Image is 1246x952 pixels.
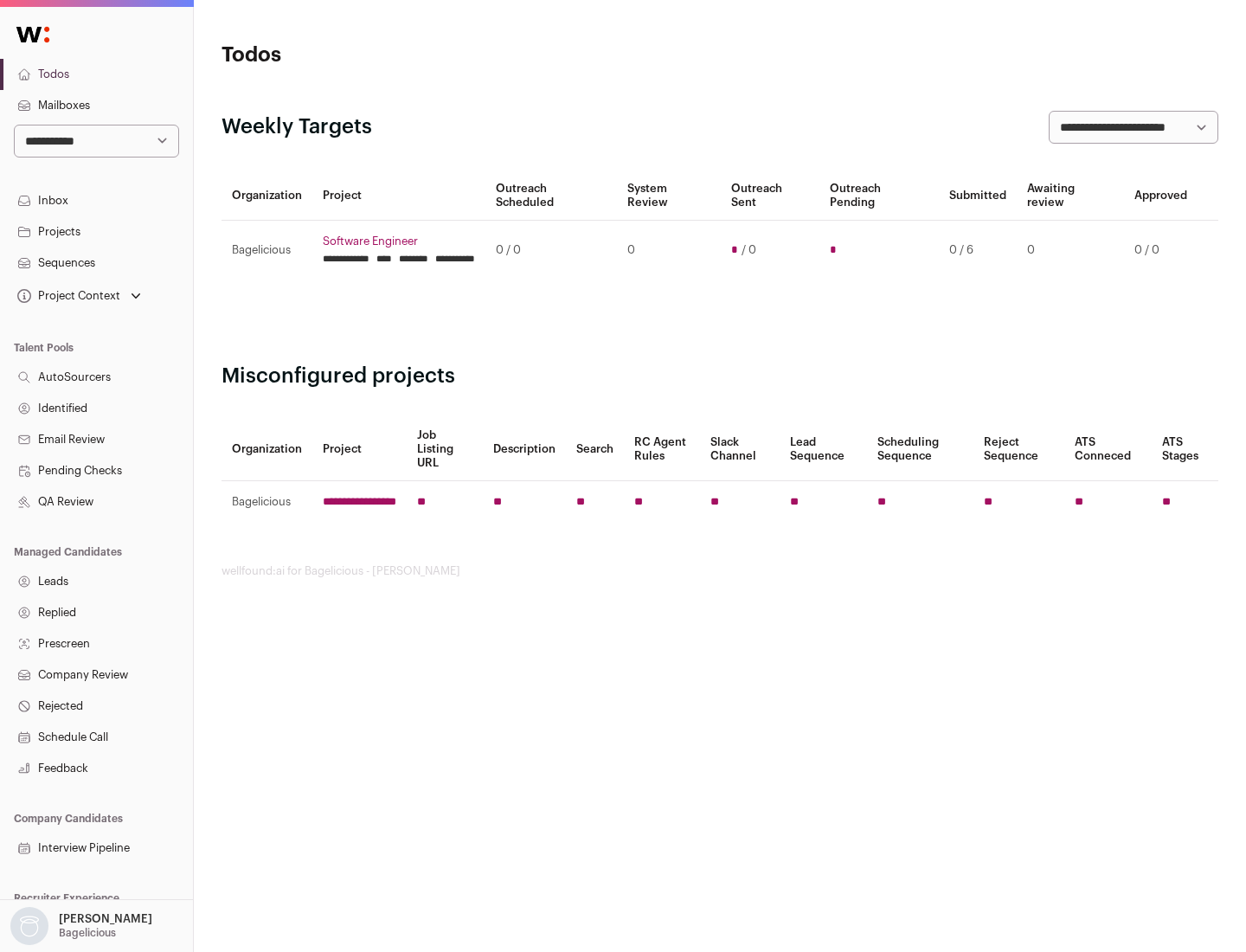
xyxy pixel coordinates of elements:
th: Awaiting review [1017,171,1124,221]
td: 0 / 0 [485,221,617,280]
td: Bagelicious [222,221,312,280]
td: 0 [1017,221,1124,280]
th: ATS Conneced [1064,418,1151,481]
th: Search [566,418,624,481]
th: Scheduling Sequence [867,418,973,481]
h2: Misconfigured projects [222,363,1218,390]
td: 0 [617,221,720,280]
th: Organization [222,418,312,481]
th: Outreach Pending [819,171,938,221]
th: Description [483,418,566,481]
p: [PERSON_NAME] [59,912,152,926]
th: Project [312,171,485,221]
th: Slack Channel [700,418,780,481]
th: Project [312,418,407,481]
th: ATS Stages [1152,418,1218,481]
img: nopic.png [10,907,48,945]
p: Bagelicious [59,926,116,940]
a: Software Engineer [323,235,475,248]
h1: Todos [222,42,554,69]
th: Approved [1124,171,1198,221]
th: System Review [617,171,720,221]
th: Submitted [939,171,1017,221]
img: Wellfound [7,17,59,52]
span: / 0 [742,243,756,257]
button: Open dropdown [14,284,145,308]
td: 0 / 6 [939,221,1017,280]
th: Job Listing URL [407,418,483,481]
th: RC Agent Rules [624,418,699,481]
th: Outreach Scheduled [485,171,617,221]
footer: wellfound:ai for Bagelicious - [PERSON_NAME] [222,564,1218,578]
th: Lead Sequence [780,418,867,481]
div: Project Context [14,289,120,303]
th: Outreach Sent [721,171,820,221]
button: Open dropdown [7,907,156,945]
h2: Weekly Targets [222,113,372,141]
th: Organization [222,171,312,221]
td: 0 / 0 [1124,221,1198,280]
th: Reject Sequence [973,418,1065,481]
td: Bagelicious [222,481,312,524]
